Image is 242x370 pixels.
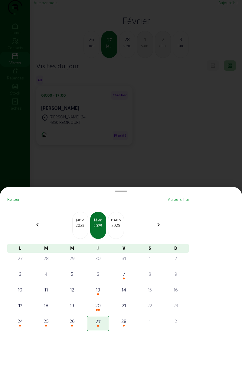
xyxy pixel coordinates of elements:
div: 2025 [108,223,124,228]
div: 26 [61,317,83,325]
div: M [33,244,59,253]
mat-icon: chevron_right [155,221,162,228]
div: 3 [10,270,31,278]
div: 15 [139,286,161,293]
div: 2 [165,317,186,325]
div: 7 [113,270,135,278]
div: 23 [165,302,186,309]
div: 27 [10,255,31,262]
div: 28 [113,317,135,325]
div: 4 [36,270,57,278]
div: 2025 [73,223,88,228]
div: 27 [88,318,108,325]
div: 31 [113,255,135,262]
div: 30 [87,255,109,262]
div: 5 [61,270,83,278]
div: 24 [10,317,31,325]
div: 9 [165,270,186,278]
div: D [163,244,189,253]
div: 29 [61,255,83,262]
div: 14 [113,286,135,293]
div: 22 [139,302,161,309]
div: J [85,244,111,253]
div: 20 [87,302,109,309]
span: Retour [7,197,20,201]
div: S [137,244,163,253]
mat-icon: chevron_left [34,221,41,228]
span: Aujourd'hui [168,197,189,201]
div: 16 [165,286,186,293]
div: 19 [61,302,83,309]
div: 21 [113,302,135,309]
div: 6 [87,270,109,278]
div: 25 [36,317,57,325]
div: févr. [91,217,106,223]
div: 28 [36,255,57,262]
div: 2025 [91,223,106,228]
div: 8 [139,270,161,278]
div: L [7,244,33,253]
div: 2 [165,255,186,262]
div: 18 [36,302,57,309]
div: M [59,244,85,253]
div: 10 [10,286,31,293]
div: V [111,244,137,253]
div: mars [108,217,124,223]
div: 17 [10,302,31,309]
div: 12 [61,286,83,293]
div: 11 [36,286,57,293]
div: 1 [139,317,161,325]
div: 1 [139,255,161,262]
div: janv. [73,217,88,223]
div: 13 [87,286,109,293]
